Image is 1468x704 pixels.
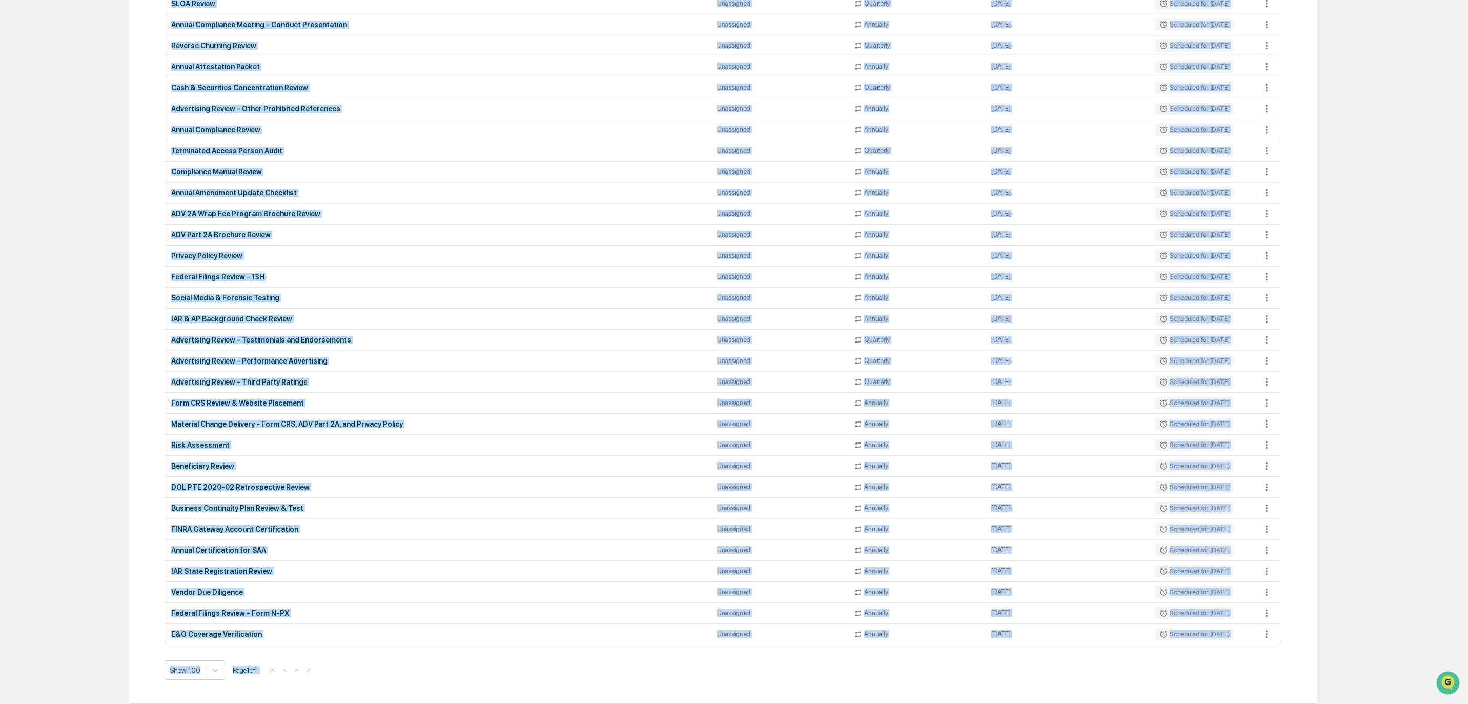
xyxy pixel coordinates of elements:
[985,561,1149,582] td: [DATE]
[864,126,888,133] div: Annually
[717,525,842,533] div: Unassigned
[864,441,888,449] div: Annually
[864,504,888,512] div: Annually
[1155,376,1233,388] div: Scheduled for [DATE]
[10,150,18,158] div: 🔎
[279,666,290,674] button: <
[985,540,1149,561] td: [DATE]
[70,125,131,144] a: 🗄️Attestations
[717,21,842,28] div: Unassigned
[985,330,1149,351] td: [DATE]
[1155,250,1233,262] div: Scheduled for [DATE]
[717,588,842,596] div: Unassigned
[864,42,890,49] div: Quarterly
[717,147,842,154] div: Unassigned
[1155,502,1233,514] div: Scheduled for [DATE]
[10,130,18,138] div: 🖐️
[74,130,83,138] div: 🗄️
[864,315,888,323] div: Annually
[233,666,258,674] span: Page 1 of 1
[864,420,888,428] div: Annually
[864,105,888,112] div: Annually
[1155,271,1233,283] div: Scheduled for [DATE]
[1155,82,1233,94] div: Scheduled for [DATE]
[985,393,1149,414] td: [DATE]
[1155,61,1233,73] div: Scheduled for [DATE]
[1155,208,1233,220] div: Scheduled for [DATE]
[717,630,842,638] div: Unassigned
[1155,586,1233,598] div: Scheduled for [DATE]
[35,78,168,89] div: Start new chat
[985,372,1149,393] td: [DATE]
[985,162,1149,183] td: [DATE]
[1155,397,1233,409] div: Scheduled for [DATE]
[985,183,1149,204] td: [DATE]
[985,77,1149,98] td: [DATE]
[1155,39,1233,52] div: Scheduled for [DATE]
[985,267,1149,288] td: [DATE]
[1155,187,1233,199] div: Scheduled for [DATE]
[171,441,705,449] div: Risk Assessment
[10,78,29,97] img: 1746055101610-c473b297-6a78-478c-a979-82029cc54cd1
[1155,418,1233,430] div: Scheduled for [DATE]
[717,189,842,196] div: Unassigned
[717,336,842,344] div: Unassigned
[864,336,890,344] div: Quarterly
[985,246,1149,267] td: [DATE]
[171,588,705,596] div: Vendor Due Diligence
[985,519,1149,540] td: [DATE]
[864,630,888,638] div: Annually
[985,225,1149,246] td: [DATE]
[171,126,705,134] div: Annual Compliance Review
[864,84,890,91] div: Quarterly
[985,35,1149,56] td: [DATE]
[717,546,842,554] div: Unassigned
[717,462,842,470] div: Unassigned
[1155,481,1233,493] div: Scheduled for [DATE]
[985,498,1149,519] td: [DATE]
[985,477,1149,498] td: [DATE]
[1155,334,1233,346] div: Scheduled for [DATE]
[864,462,888,470] div: Annually
[985,140,1149,162] td: [DATE]
[171,609,705,617] div: Federal Filings Review - Form N-PX
[985,98,1149,119] td: [DATE]
[1155,607,1233,619] div: Scheduled for [DATE]
[171,420,705,428] div: Material Change Delivery - Form CRS, ADV Part 2A, and Privacy Policy
[171,546,705,554] div: Annual Certification for SAA
[717,231,842,238] div: Unassigned
[1155,523,1233,535] div: Scheduled for [DATE]
[1155,355,1233,367] div: Scheduled for [DATE]
[864,609,888,617] div: Annually
[864,567,888,575] div: Annually
[717,294,842,301] div: Unassigned
[864,231,888,238] div: Annually
[171,210,705,218] div: ADV 2A Wrap Fee Program Brochure Review
[171,483,705,491] div: DOL PTE 2020-02 Retrospective Review
[171,273,705,281] div: Federal Filings Review - 13H
[171,357,705,365] div: Advertising Review - Performance Advertising
[864,357,890,365] div: Quarterly
[171,525,705,533] div: FINRA Gateway Account Certification
[864,147,890,154] div: Quarterly
[1155,565,1233,577] div: Scheduled for [DATE]
[171,294,705,302] div: Social Media & Forensic Testing
[985,56,1149,77] td: [DATE]
[171,63,705,71] div: Annual Attestation Packet
[717,315,842,323] div: Unassigned
[171,567,705,575] div: IAR State Registration Review
[6,145,69,163] a: 🔎Data Lookup
[171,399,705,407] div: Form CRS Review & Website Placement
[717,420,842,428] div: Unassigned
[864,483,888,491] div: Annually
[21,129,66,139] span: Preclearance
[717,273,842,280] div: Unassigned
[864,546,888,554] div: Annually
[717,441,842,449] div: Unassigned
[1155,124,1233,136] div: Scheduled for [DATE]
[717,168,842,175] div: Unassigned
[21,149,65,159] span: Data Lookup
[1155,439,1233,451] div: Scheduled for [DATE]
[85,129,127,139] span: Attestations
[717,63,842,70] div: Unassigned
